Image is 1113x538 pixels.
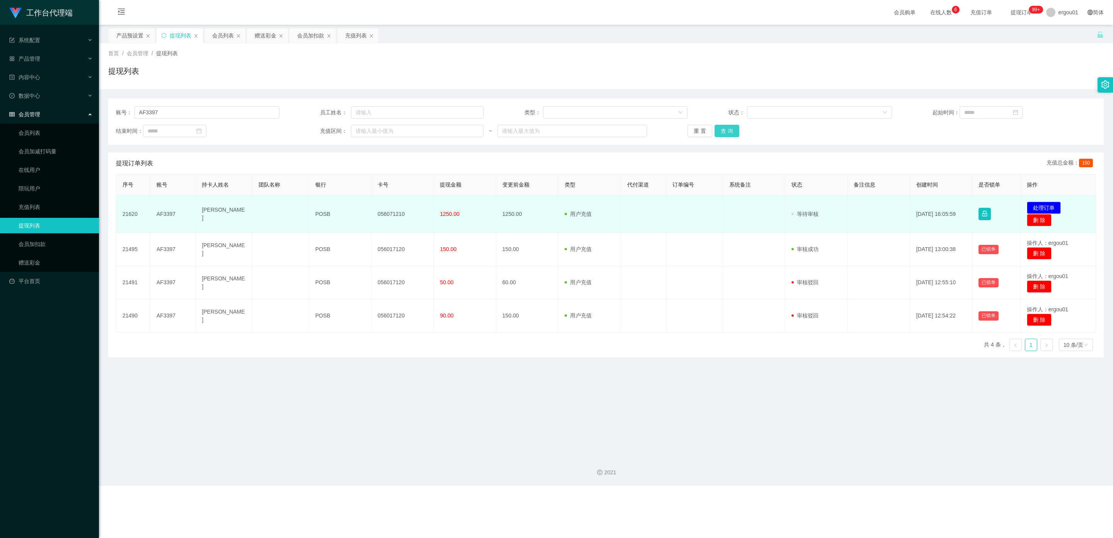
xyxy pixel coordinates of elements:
[524,109,543,117] span: 类型：
[19,125,93,141] a: 会员列表
[1025,339,1037,351] li: 1
[791,211,819,217] span: 等待审核
[116,28,143,43] div: 产品预设置
[19,162,93,178] a: 在线用户
[19,199,93,215] a: 充值列表
[123,182,133,188] span: 序号
[954,6,957,14] p: 6
[910,233,972,266] td: [DATE] 13:00:38
[19,255,93,270] a: 赠送彩金
[502,182,529,188] span: 变更前金额
[1079,159,1093,167] span: 150
[236,34,241,38] i: 图标: close
[497,125,647,137] input: 请输入最大值为
[1027,182,1038,188] span: 操作
[150,299,196,333] td: AF3397
[315,182,326,188] span: 银行
[791,246,819,252] span: 审核成功
[196,128,202,134] i: 图标: calendar
[1047,159,1096,168] div: 充值总金额：
[1087,10,1093,15] i: 图标: global
[565,279,592,285] span: 用户充值
[1013,110,1018,115] i: 图标: calendar
[9,111,40,117] span: 会员管理
[565,312,592,319] span: 用户充值
[122,50,124,56] span: /
[150,195,196,233] td: AF3397
[309,233,371,266] td: POSB
[151,50,153,56] span: /
[1097,31,1104,38] i: 图标: unlock
[933,109,960,117] span: 起始时间：
[791,182,802,188] span: 状态
[926,10,956,15] span: 在线人数
[1027,240,1068,246] span: 操作人：ergou01
[440,211,459,217] span: 1250.00
[440,182,461,188] span: 提现金额
[108,65,139,77] h1: 提现列表
[952,6,960,14] sup: 6
[146,34,150,38] i: 图标: close
[196,299,252,333] td: [PERSON_NAME]
[597,470,602,475] i: 图标: copyright
[910,195,972,233] td: [DATE] 16:05:59
[150,266,196,299] td: AF3397
[916,182,938,188] span: 创建时间
[1027,273,1068,279] span: 操作人：ergou01
[156,50,178,56] span: 提现列表
[116,266,150,299] td: 21491
[496,233,558,266] td: 150.00
[259,182,280,188] span: 团队名称
[134,106,279,119] input: 请输入
[979,245,999,254] button: 已锁单
[440,279,453,285] span: 50.00
[369,34,374,38] i: 图标: close
[116,233,150,266] td: 21495
[279,34,283,38] i: 图标: close
[1027,202,1061,214] button: 处理订单
[108,50,119,56] span: 首页
[19,236,93,252] a: 会员加扣款
[26,0,73,25] h1: 工作台代理端
[116,109,134,117] span: 账号：
[194,34,198,38] i: 图标: close
[791,312,819,319] span: 审核驳回
[9,93,40,99] span: 数据中心
[496,299,558,333] td: 150.00
[1084,343,1088,348] i: 图标: down
[9,56,40,62] span: 产品管理
[309,266,371,299] td: POSB
[116,127,143,135] span: 结束时间：
[1027,314,1052,326] button: 删 除
[202,182,229,188] span: 持卡人姓名
[19,144,93,159] a: 会员加减打码量
[105,468,1107,477] div: 2021
[565,246,592,252] span: 用户充值
[320,109,351,117] span: 员工姓名：
[565,211,592,217] span: 用户充值
[371,233,434,266] td: 056017120
[979,182,1000,188] span: 是否锁单
[212,28,234,43] div: 会员列表
[9,56,15,61] i: 图标: appstore-o
[116,195,150,233] td: 21620
[196,195,252,233] td: [PERSON_NAME]
[170,28,191,43] div: 提现列表
[327,34,331,38] i: 图标: close
[1027,306,1068,312] span: 操作人：ergou01
[371,299,434,333] td: 056017120
[883,110,887,115] i: 图标: down
[116,159,153,168] span: 提现订单列表
[157,182,167,188] span: 账号
[627,182,649,188] span: 代付渠道
[1029,6,1043,14] sup: 1125
[979,311,999,321] button: 已锁单
[1007,10,1036,15] span: 提现订单
[1027,214,1052,226] button: 删 除
[729,182,751,188] span: 系统备注
[196,266,252,299] td: [PERSON_NAME]
[1101,80,1110,89] i: 图标: setting
[1044,343,1049,348] i: 图标: right
[150,233,196,266] td: AF3397
[910,299,972,333] td: [DATE] 12:54:22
